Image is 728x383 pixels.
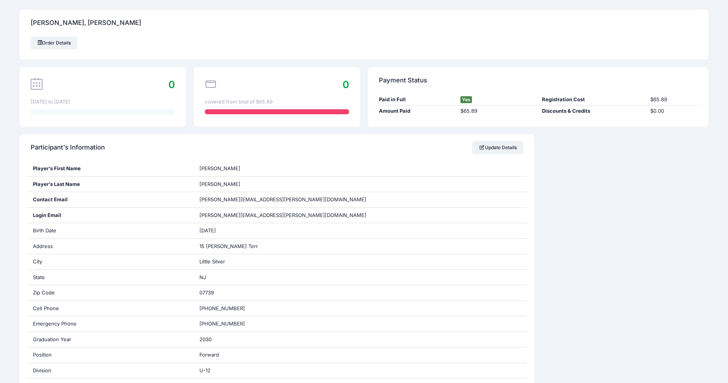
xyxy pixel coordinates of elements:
[31,137,105,159] h4: Participant's Information
[472,141,523,154] a: Update Details
[199,367,211,373] span: U-12
[27,332,194,347] div: Graduation Year
[647,107,701,115] div: $0.00
[199,258,225,265] span: Little Silver
[199,336,212,342] span: 2030
[27,161,194,176] div: Player's First Name
[27,270,194,285] div: State
[460,96,472,103] span: Yes
[27,192,194,207] div: Contact Email
[375,107,457,115] div: Amount Paid
[375,96,457,104] div: Paid in Full
[199,289,214,296] span: 07739
[538,96,647,104] div: Registration Cost
[27,301,194,316] div: Cell Phone
[27,239,194,254] div: Address
[205,98,349,106] div: covered from total of $65.89
[27,223,194,238] div: Birth Date
[199,227,216,233] span: [DATE]
[27,316,194,332] div: Emergency Phone
[27,347,194,363] div: Position
[27,177,194,192] div: Player's Last Name
[647,96,701,104] div: $65.89
[199,196,366,202] span: [PERSON_NAME][EMAIL_ADDRESS][PERSON_NAME][DOMAIN_NAME]
[538,107,647,115] div: Discounts & Credits
[379,69,427,91] h4: Payment Status
[199,305,245,311] span: [PHONE_NUMBER]
[31,12,141,34] h4: [PERSON_NAME], [PERSON_NAME]
[199,274,206,280] span: NJ
[199,243,258,249] span: 15 [PERSON_NAME] Terr
[27,254,194,270] div: City
[27,363,194,378] div: Division
[199,165,240,171] span: [PERSON_NAME]
[27,285,194,301] div: Zip Code
[27,208,194,223] div: Login Email
[31,36,77,49] a: Order Details
[31,98,175,106] div: [DATE] to [DATE]
[199,321,245,327] span: [PHONE_NUMBER]
[343,79,349,90] span: 0
[199,212,366,219] span: [PERSON_NAME][EMAIL_ADDRESS][PERSON_NAME][DOMAIN_NAME]
[457,107,538,115] div: $65.89
[199,352,219,358] span: Forward
[199,181,240,187] span: [PERSON_NAME]
[168,79,175,90] span: 0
